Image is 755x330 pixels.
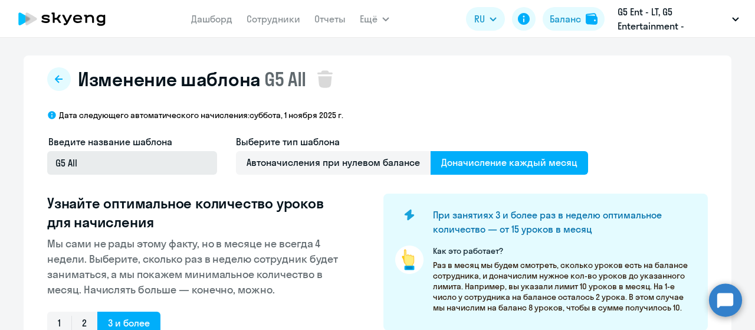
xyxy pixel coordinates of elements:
span: RU [474,12,485,26]
button: Ещё [360,7,389,31]
p: G5 Ent - LT, G5 Entertainment - [GEOGRAPHIC_DATA] / G5 Holdings LTD [618,5,727,33]
span: Изменение шаблона [78,67,261,91]
h4: Выберите тип шаблона [236,135,588,149]
p: Дата следующего автоматического начисления: суббота, 1 ноября 2025 г. [59,110,343,120]
div: Баланс [550,12,581,26]
p: Мы сами не рады этому факту, но в месяце не всегда 4 недели. Выберите, сколько раз в неделю сотру... [47,236,346,298]
a: Отчеты [314,13,346,25]
h3: Узнайте оптимальное количество уроков для начисления [47,194,346,231]
button: Балансbalance [543,7,605,31]
h4: При занятиях 3 и более раз в неделю оптимальное количество — от 15 уроков в месяц [433,208,688,236]
p: Как это работает? [433,246,696,256]
span: Автоначисления при нулевом балансе [236,151,431,175]
a: Дашборд [191,13,232,25]
span: Ещё [360,12,377,26]
input: Без названия [47,151,217,175]
span: G5 All [264,67,306,91]
button: G5 Ent - LT, G5 Entertainment - [GEOGRAPHIC_DATA] / G5 Holdings LTD [612,5,745,33]
img: pointer-circle [395,246,424,274]
p: Раз в месяц мы будем смотреть, сколько уроков есть на балансе сотрудника, и доначислим нужное кол... [433,260,696,313]
a: Сотрудники [247,13,300,25]
button: RU [466,7,505,31]
span: Введите название шаблона [48,136,172,148]
span: Доначисление каждый месяц [431,151,588,175]
img: balance [586,13,598,25]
